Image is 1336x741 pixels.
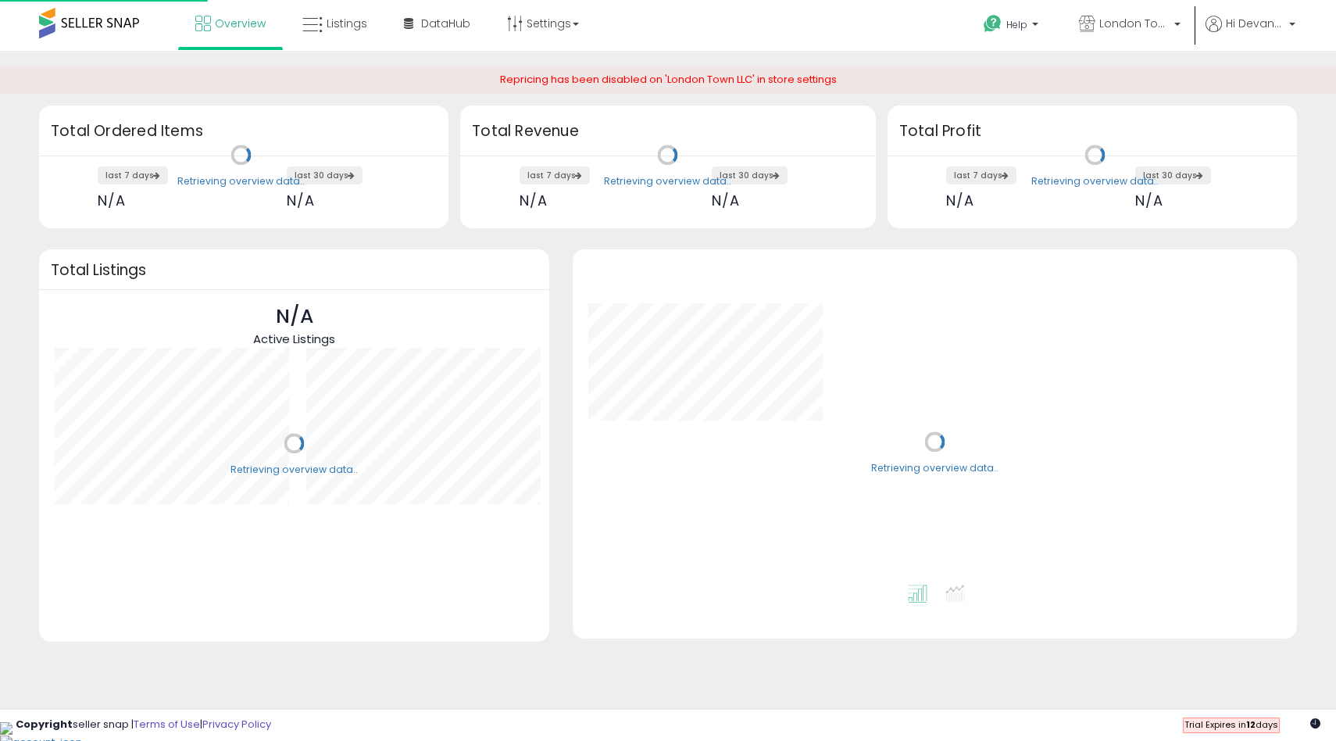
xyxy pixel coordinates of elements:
[327,16,367,31] span: Listings
[871,461,998,475] div: Retrieving overview data..
[1099,16,1170,31] span: London Town LLC
[500,72,837,87] span: Repricing has been disabled on 'London Town LLC' in store settings
[421,16,470,31] span: DataHub
[1206,16,1295,51] a: Hi Devante
[971,2,1054,51] a: Help
[230,463,358,477] div: Retrieving overview data..
[177,174,305,188] div: Retrieving overview data..
[983,14,1002,34] i: Get Help
[1006,18,1027,31] span: Help
[215,16,266,31] span: Overview
[1031,174,1159,188] div: Retrieving overview data..
[1226,16,1284,31] span: Hi Devante
[604,174,731,188] div: Retrieving overview data..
